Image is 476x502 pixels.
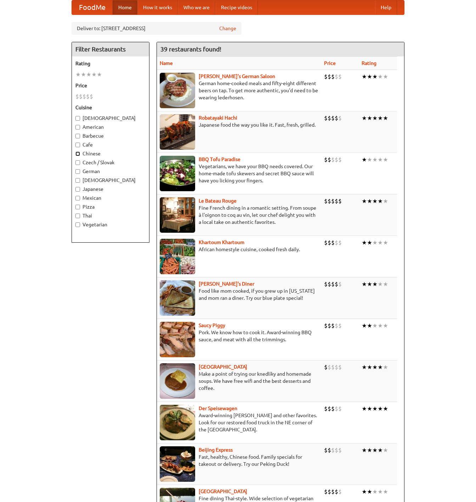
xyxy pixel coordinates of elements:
li: ★ [383,363,388,371]
li: ★ [86,71,91,78]
a: Khartoum Khartoum [199,239,244,245]
label: Thai [75,212,146,219]
b: [PERSON_NAME]'s German Saloon [199,73,275,79]
li: $ [338,363,342,371]
li: ★ [362,156,367,164]
li: $ [335,446,338,454]
li: ★ [75,71,81,78]
img: khartoum.jpg [160,239,195,274]
li: $ [324,446,328,454]
li: ★ [367,73,372,81]
li: ★ [378,156,383,164]
h4: Filter Restaurants [72,42,149,56]
li: ★ [367,446,372,454]
img: esthers.jpg [160,73,195,108]
li: ★ [362,280,367,288]
li: ★ [367,156,372,164]
li: $ [331,239,335,247]
input: [DEMOGRAPHIC_DATA] [75,116,80,121]
a: [GEOGRAPHIC_DATA] [199,489,247,494]
li: ★ [378,405,383,413]
a: Recipe videos [215,0,258,15]
label: Barbecue [75,132,146,139]
label: Cafe [75,141,146,148]
a: Name [160,60,173,66]
label: Vegetarian [75,221,146,228]
li: $ [324,114,328,122]
li: ★ [383,73,388,81]
li: $ [338,239,342,247]
li: $ [324,239,328,247]
h5: Rating [75,60,146,67]
li: ★ [367,405,372,413]
img: sallys.jpg [160,280,195,316]
label: Mexican [75,194,146,202]
li: $ [86,93,90,100]
li: ★ [362,446,367,454]
li: $ [335,280,338,288]
li: ★ [367,197,372,205]
li: ★ [383,197,388,205]
li: ★ [362,322,367,330]
input: Japanese [75,187,80,192]
p: Vegetarians, we have your BBQ needs covered. Our home-made tofu skewers and secret BBQ sauce will... [160,163,318,184]
div: Deliver to: [STREET_ADDRESS] [72,22,242,35]
li: ★ [97,71,102,78]
input: Czech / Slovak [75,160,80,165]
input: [DEMOGRAPHIC_DATA] [75,178,80,183]
li: $ [328,322,331,330]
p: German home-cooked meals and fifty-eight different beers on tap. To get more authentic, you'd nee... [160,80,318,101]
li: ★ [367,114,372,122]
p: Fast, healthy, Chinese food. Family specials for takeout or delivery. Try our Peking Duck! [160,453,318,468]
img: saucy.jpg [160,322,195,357]
li: $ [324,488,328,496]
li: $ [328,114,331,122]
input: Cafe [75,143,80,147]
li: $ [328,280,331,288]
li: $ [331,322,335,330]
li: ★ [383,156,388,164]
li: $ [90,93,93,100]
li: $ [328,405,331,413]
li: ★ [362,488,367,496]
li: ★ [367,488,372,496]
li: ★ [383,488,388,496]
li: ★ [362,405,367,413]
li: ★ [372,73,378,81]
li: $ [335,322,338,330]
a: [GEOGRAPHIC_DATA] [199,364,247,370]
li: $ [324,322,328,330]
img: czechpoint.jpg [160,363,195,399]
input: Pizza [75,205,80,209]
li: $ [331,114,335,122]
b: Der Speisewagen [199,406,237,411]
a: Saucy Piggy [199,322,225,328]
li: $ [338,488,342,496]
a: Help [375,0,397,15]
label: Japanese [75,186,146,193]
li: ★ [378,322,383,330]
img: bateaurouge.jpg [160,197,195,233]
p: Fine French dining in a romantic setting. From soupe à l'oignon to coq au vin, let our chef delig... [160,204,318,226]
li: ★ [383,405,388,413]
li: ★ [91,71,97,78]
li: ★ [362,197,367,205]
label: [DEMOGRAPHIC_DATA] [75,115,146,122]
li: $ [338,73,342,81]
li: ★ [372,363,378,371]
label: German [75,168,146,175]
li: $ [331,197,335,205]
li: $ [335,73,338,81]
li: ★ [372,322,378,330]
p: Food like mom cooked, if you grew up in [US_STATE] and mom ran a diner. Try our blue plate special! [160,287,318,302]
li: $ [324,156,328,164]
li: $ [335,239,338,247]
input: American [75,125,80,129]
li: ★ [378,363,383,371]
label: Chinese [75,150,146,157]
li: ★ [372,405,378,413]
li: ★ [378,280,383,288]
li: $ [335,363,338,371]
b: Le Bateau Rouge [199,198,237,204]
